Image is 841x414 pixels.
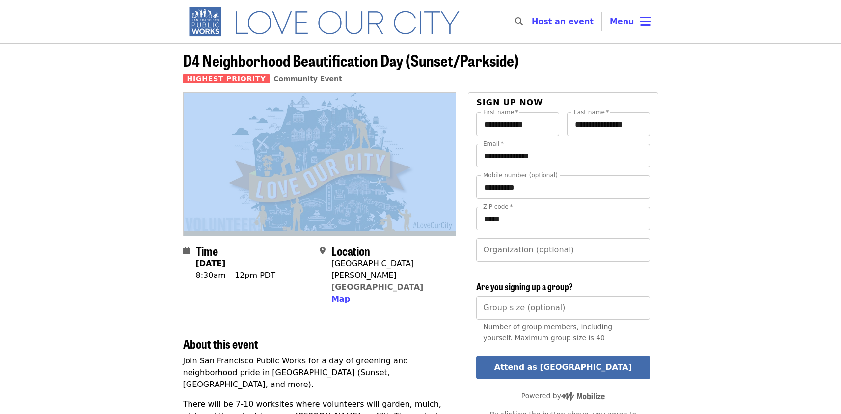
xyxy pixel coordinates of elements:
span: Time [196,242,218,259]
input: Organization (optional) [476,238,650,262]
input: First name [476,112,559,136]
input: Last name [567,112,650,136]
span: Map [331,294,350,304]
div: 8:30am – 12pm PDT [196,270,275,281]
a: Community Event [273,75,342,83]
a: Host an event [532,17,594,26]
input: Email [476,144,650,167]
div: [GEOGRAPHIC_DATA][PERSON_NAME] [331,258,448,281]
img: Powered by Mobilize [561,392,605,401]
i: search icon [515,17,523,26]
span: Powered by [521,392,605,400]
p: Join San Francisco Public Works for a day of greening and neighborhood pride in [GEOGRAPHIC_DATA]... [183,355,457,390]
label: Last name [574,110,609,115]
label: First name [483,110,518,115]
span: Number of group members, including yourself. Maximum group size is 40 [483,323,612,342]
img: D4 Neighborhood Beautification Day (Sunset/Parkside) organized by SF Public Works [184,93,456,235]
label: ZIP code [483,204,513,210]
input: Search [529,10,537,33]
button: Attend as [GEOGRAPHIC_DATA] [476,356,650,379]
label: Email [483,141,504,147]
img: SF Public Works - Home [183,6,474,37]
button: Map [331,293,350,305]
span: D4 Neighborhood Beautification Day (Sunset/Parkside) [183,49,519,72]
span: Highest Priority [183,74,270,83]
span: Location [331,242,370,259]
label: Mobile number (optional) [483,172,558,178]
i: map-marker-alt icon [320,246,326,255]
i: calendar icon [183,246,190,255]
input: ZIP code [476,207,650,230]
input: Mobile number (optional) [476,175,650,199]
span: About this event [183,335,258,352]
input: [object Object] [476,296,650,320]
strong: [DATE] [196,259,226,268]
span: Menu [610,17,634,26]
button: Toggle account menu [602,10,658,33]
span: Sign up now [476,98,543,107]
i: bars icon [640,14,651,28]
span: Are you signing up a group? [476,280,573,293]
a: [GEOGRAPHIC_DATA] [331,282,423,292]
